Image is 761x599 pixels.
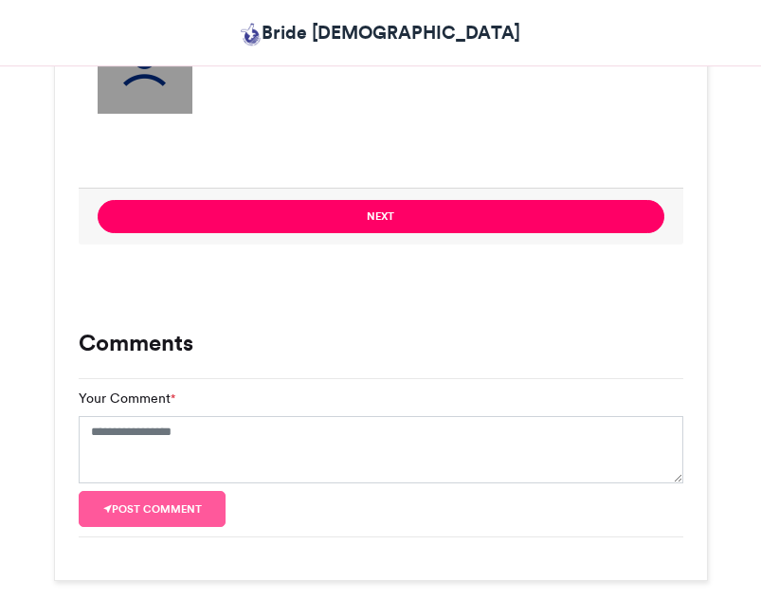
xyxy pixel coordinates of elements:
[79,332,683,354] h3: Comments
[241,23,263,46] img: Bride Assembly
[98,19,192,114] img: user_filled.png
[79,491,226,527] button: Post comment
[79,389,175,408] label: Your Comment
[241,19,521,46] a: Bride [DEMOGRAPHIC_DATA]
[98,200,664,233] button: Next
